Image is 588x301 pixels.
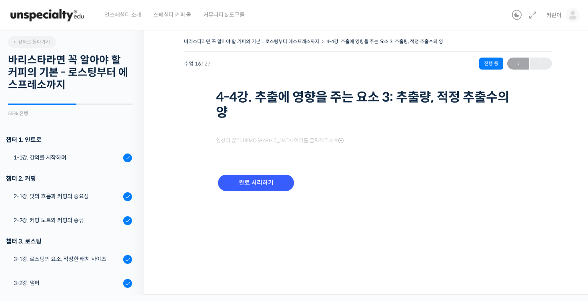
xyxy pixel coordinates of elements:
div: 2-2강. 커핑 노트와 커핑의 종류 [14,216,121,225]
span: 수업 16 [184,61,211,66]
span: / 27 [201,60,211,67]
a: 바리스타라면 꼭 알아야 할 커피의 기본 – 로스팅부터 에스프레소까지 [184,38,319,44]
h2: 바리스타라면 꼭 알아야 할 커피의 기본 - 로스팅부터 에스프레소까지 [8,54,132,92]
div: 챕터 3. 로스팅 [6,236,132,247]
span: ← [507,58,529,69]
div: 55% 진행 [8,111,132,116]
a: 강의로 돌아가기 [8,36,56,48]
div: 1-1강. 강의를 시작하며 [14,153,121,162]
div: 3-2강. 댐퍼 [14,279,121,287]
span: 영상이 끊기[DEMOGRAPHIC_DATA] 여기를 클릭해주세요 [216,138,344,144]
h1: 4-4강. 추출에 영향을 주는 요소 3: 추출량, 적정 추출수의 양 [216,90,520,120]
div: 진행 중 [479,58,503,70]
span: 커린이 [546,12,562,19]
input: 완료 처리하기 [218,175,294,191]
div: 3-1강. 로스팅의 요소, 적정한 배치 사이즈 [14,255,121,263]
div: 챕터 2. 커핑 [6,173,132,184]
span: 강의로 돌아가기 [12,39,50,45]
div: 2-1강. 맛의 흐름과 커핑의 중요성 [14,192,121,201]
a: 4-4강. 추출에 영향을 주는 요소 3: 추출량, 적정 추출수의 양 [326,38,443,44]
a: ←이전 [507,58,529,70]
h3: 챕터 1. 인트로 [6,134,132,145]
